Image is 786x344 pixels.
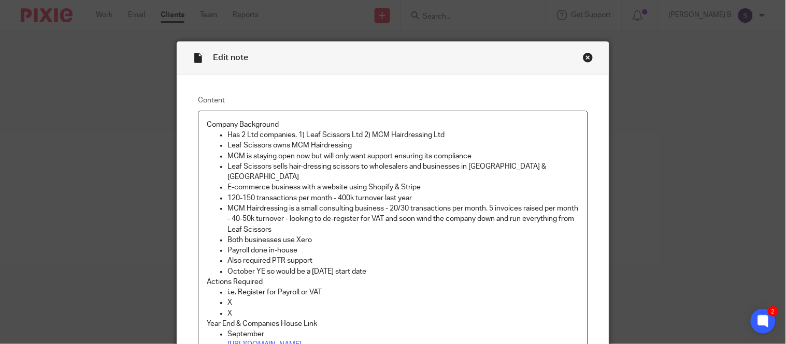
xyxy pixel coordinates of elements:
p: X [227,308,579,319]
p: i.e. Register for Payroll or VAT [227,287,579,297]
p: October YE so would be a [DATE] start date [227,266,579,277]
p: Actions Required [207,277,579,287]
p: Year End & Companies House Link [207,319,579,329]
p: E-commerce business with a website using Shopify & Stripe [227,182,579,192]
p: MCM Hairdressing is a small consulting business - 20/30 transactions per month. 5 invoices raised... [227,203,579,235]
p: MCM is staying open now but will only want support ensuring its compliance [227,151,579,161]
p: Payroll done in-house [227,245,579,256]
p: 120-150 transactions per month - 400k turnover last year [227,193,579,203]
p: Leaf Scissors owns MCM Hairdressing [227,140,579,151]
p: Also required PTR support [227,256,579,266]
p: Has 2 Ltd companies. 1) Leaf Scissors Ltd 2) MCM Hairdressing Ltd [227,130,579,140]
div: 2 [768,306,778,317]
p: Leaf Scissors sells hair-dressing scissors to wholesalers and businesses in [GEOGRAPHIC_DATA] & [... [227,161,579,183]
p: September [227,329,579,339]
span: Edit note [213,53,248,62]
div: Close this dialog window [583,52,593,63]
p: Both businesses use Xero [227,235,579,245]
label: Content [198,95,588,106]
p: X [227,297,579,308]
p: Company Background [207,119,579,130]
